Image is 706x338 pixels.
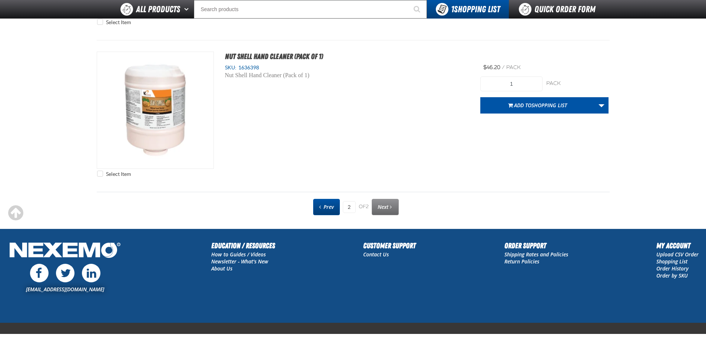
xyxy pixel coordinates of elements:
[483,64,500,70] span: $46.20
[504,251,568,258] a: Shipping Rates and Policies
[480,97,595,114] button: Add toShopping List
[506,64,521,70] span: pack
[7,205,24,221] div: Scroll to the top
[363,251,389,258] a: Contact Us
[363,240,416,251] h2: Customer Support
[97,19,131,26] label: Select Item
[97,171,131,178] label: Select Item
[225,71,372,79] p: Nut Shell Hand Cleaner (Pack of 1)
[136,3,180,16] span: All Products
[324,203,334,210] span: Prev
[656,240,699,251] h2: My Account
[514,102,567,109] span: Add to
[656,251,699,258] a: Upload CSV Order
[211,258,268,265] a: Newsletter - What's New
[211,265,232,272] a: About Us
[531,102,567,109] span: Shopping List
[656,265,689,272] a: Order History
[97,171,103,177] input: Select Item
[26,286,104,293] a: [EMAIL_ADDRESS][DOMAIN_NAME]
[546,80,609,87] div: pack
[313,199,340,215] a: Previous page
[451,4,500,14] span: Shopping List
[236,65,259,70] span: 1636398
[343,201,356,213] input: Current page number
[97,52,213,168] img: Nut Shell Hand Cleaner (Pack of 1)
[225,64,470,71] div: SKU:
[594,97,609,114] a: More Actions
[97,19,103,25] input: Select Item
[502,64,505,70] span: /
[366,204,369,210] span: 2
[656,272,688,279] a: Order by SKU
[359,204,369,210] span: of
[504,258,539,265] a: Return Policies
[504,240,568,251] h2: Order Support
[97,52,213,168] : View Details of the Nut Shell Hand Cleaner (Pack of 1)
[451,4,454,14] strong: 1
[211,240,275,251] h2: Education / Resources
[225,52,323,61] a: Nut Shell Hand Cleaner (Pack of 1)
[480,76,543,91] input: Product Quantity
[211,251,266,258] a: How to Guides / Videos
[656,258,687,265] a: Shopping List
[7,240,123,262] img: Nexemo Logo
